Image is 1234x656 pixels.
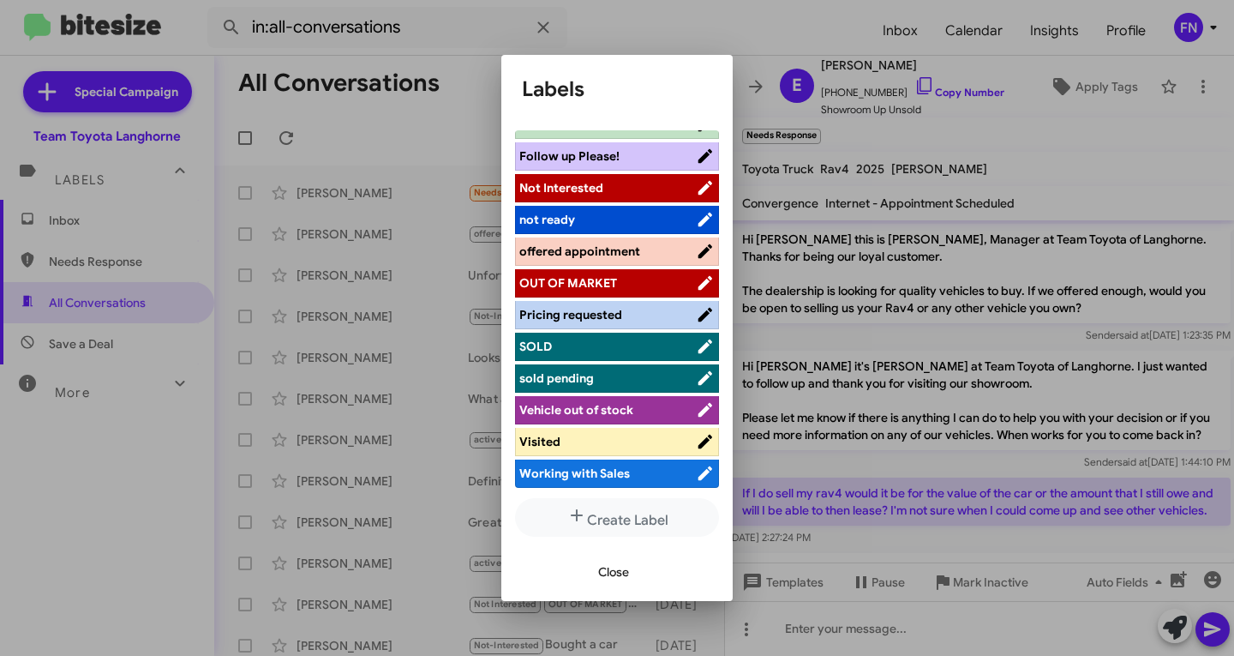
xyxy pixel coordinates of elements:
span: Vehicle out of stock [519,402,633,418]
span: OUT OF MARKET [519,275,617,291]
span: SOLD [519,339,552,354]
span: sold pending [519,370,594,386]
span: Pricing requested [519,307,622,322]
h1: Labels [522,75,712,103]
span: Close [598,557,629,587]
button: Close [584,557,643,587]
span: offered appointment [519,244,640,259]
span: Follow up Please! [519,148,620,164]
span: Not Interested [519,180,603,196]
span: Working with Sales [519,466,630,481]
button: Create Label [515,498,719,537]
span: Contact later. [519,117,599,132]
span: Visited [519,434,560,449]
span: not ready [519,212,575,227]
